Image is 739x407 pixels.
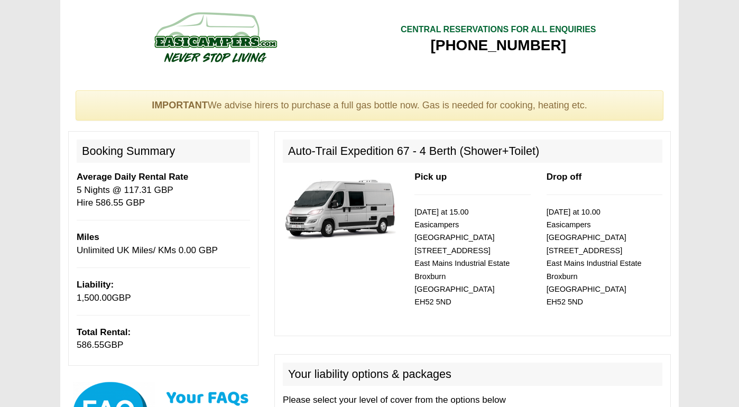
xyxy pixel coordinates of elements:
[115,8,316,66] img: campers-checkout-logo.png
[547,208,642,307] small: [DATE] at 10.00 Easicampers [GEOGRAPHIC_DATA] [STREET_ADDRESS] East Mains Industrial Estate Broxb...
[77,279,250,304] p: GBP
[547,172,581,182] b: Drop off
[77,327,131,337] b: Total Rental:
[283,394,662,406] p: Please select your level of cover from the options below
[414,208,510,307] small: [DATE] at 15.00 Easicampers [GEOGRAPHIC_DATA] [STREET_ADDRESS] East Mains Industrial Estate Broxb...
[77,140,250,163] h2: Booking Summary
[77,232,99,242] b: Miles
[77,280,114,290] b: Liability:
[77,293,112,303] span: 1,500.00
[77,172,188,182] b: Average Daily Rental Rate
[76,90,663,121] div: We advise hirers to purchase a full gas bottle now. Gas is needed for cooking, heating etc.
[401,24,596,36] div: CENTRAL RESERVATIONS FOR ALL ENQUIRIES
[414,172,447,182] b: Pick up
[401,36,596,55] div: [PHONE_NUMBER]
[77,326,250,352] p: GBP
[77,231,250,257] p: Unlimited UK Miles/ KMs 0.00 GBP
[283,363,662,386] h2: Your liability options & packages
[283,171,399,245] img: 337.jpg
[77,340,104,350] span: 586.55
[77,171,250,209] p: 5 Nights @ 117.31 GBP Hire 586.55 GBP
[152,100,208,110] strong: IMPORTANT
[283,140,662,163] h2: Auto-Trail Expedition 67 - 4 Berth (Shower+Toilet)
